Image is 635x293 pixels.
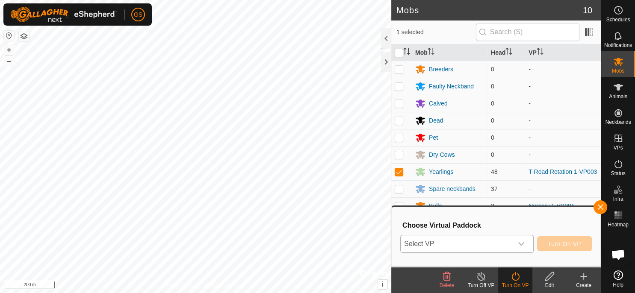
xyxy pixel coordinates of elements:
[162,282,194,290] a: Privacy Policy
[429,133,438,142] div: Pet
[19,31,29,41] button: Map Layers
[532,281,567,289] div: Edit
[487,44,525,61] th: Head
[491,83,494,90] span: 0
[525,146,601,163] td: -
[429,65,453,74] div: Breeders
[491,100,494,107] span: 0
[429,167,453,176] div: Yearlings
[440,282,455,288] span: Delete
[525,112,601,129] td: -
[525,95,601,112] td: -
[611,171,625,176] span: Status
[583,4,592,17] span: 10
[204,282,229,290] a: Contact Us
[429,99,448,108] div: Calved
[567,281,601,289] div: Create
[601,267,635,291] a: Help
[429,82,474,91] div: Faulty Neckband
[529,168,597,175] a: T-Road Rotation 1-VP003
[529,202,574,209] a: Nursery 1-VP001
[525,78,601,95] td: -
[605,242,631,267] div: Open chat
[403,49,410,56] p-sorticon: Activate to sort
[429,150,455,159] div: Dry Cows
[4,56,14,66] button: –
[608,222,629,227] span: Heatmap
[4,45,14,55] button: +
[134,10,142,19] span: GS
[402,221,592,229] h3: Choose Virtual Paddock
[464,281,498,289] div: Turn Off VP
[10,7,117,22] img: Gallagher Logo
[491,202,494,209] span: 3
[491,66,494,73] span: 0
[429,185,476,193] div: Spare neckbands
[412,44,487,61] th: Mob
[491,151,494,158] span: 0
[491,134,494,141] span: 0
[382,281,384,288] span: i
[609,94,627,99] span: Animals
[378,280,387,289] button: i
[491,168,498,175] span: 48
[525,129,601,146] td: -
[525,61,601,78] td: -
[429,202,442,211] div: Bulls
[498,281,532,289] div: Turn On VP
[396,28,476,37] span: 1 selected
[491,117,494,124] span: 0
[613,196,623,202] span: Infra
[476,23,579,41] input: Search (S)
[605,120,631,125] span: Neckbands
[513,235,530,252] div: dropdown trigger
[606,17,630,22] span: Schedules
[612,68,624,73] span: Mobs
[428,49,434,56] p-sorticon: Activate to sort
[548,240,581,247] span: Turn On VP
[429,116,443,125] div: Dead
[613,282,623,287] span: Help
[4,31,14,41] button: Reset Map
[613,145,623,150] span: VPs
[525,180,601,197] td: -
[396,5,583,15] h2: Mobs
[537,236,592,251] button: Turn On VP
[525,44,601,61] th: VP
[401,235,513,252] span: Select VP
[491,185,498,192] span: 37
[505,49,512,56] p-sorticon: Activate to sort
[604,43,632,48] span: Notifications
[537,49,543,56] p-sorticon: Activate to sort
